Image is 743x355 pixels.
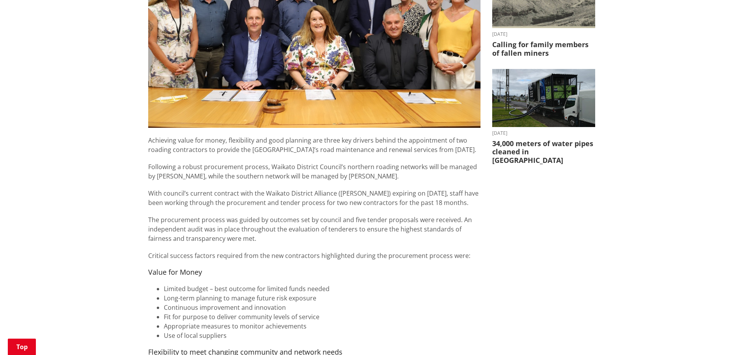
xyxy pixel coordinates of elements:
[164,303,481,312] li: Continuous improvement and innovation
[164,284,481,293] li: Limited budget – best outcome for limited funds needed
[164,312,481,321] li: Fit for purpose to deliver community levels of service
[164,293,481,303] li: Long-term planning to manage future risk exposure
[148,268,481,277] h4: Value for Money
[492,32,595,37] time: [DATE]
[492,131,595,136] time: [DATE]
[492,41,595,57] h3: Calling for family members of fallen miners
[8,339,36,355] a: Top
[148,136,481,154] p: Achieving value for money, flexibility and good planning are three key drivers behind the appoint...
[492,140,595,165] h3: 34,000 meters of water pipes cleaned in [GEOGRAPHIC_DATA]
[164,321,481,331] li: Appropriate measures to monitor achievements
[164,331,481,340] li: Use of local suppliers
[492,69,595,164] a: [DATE] 34,000 meters of water pipes cleaned in [GEOGRAPHIC_DATA]
[148,162,481,181] p: Following a robust procurement process, Waikato District Council’s northern roading networks will...
[707,322,735,350] iframe: Messenger Launcher
[148,251,481,260] p: Critical success factors required from the new contractors highlighted during the procurement pro...
[148,189,481,207] p: With council’s current contract with the Waikato District Alliance ([PERSON_NAME]) expiring on [D...
[148,215,481,243] p: The procurement process was guided by outcomes set by council and five tender proposals were rece...
[492,69,595,127] img: NO-DES unit flushing water pipes in Huntly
